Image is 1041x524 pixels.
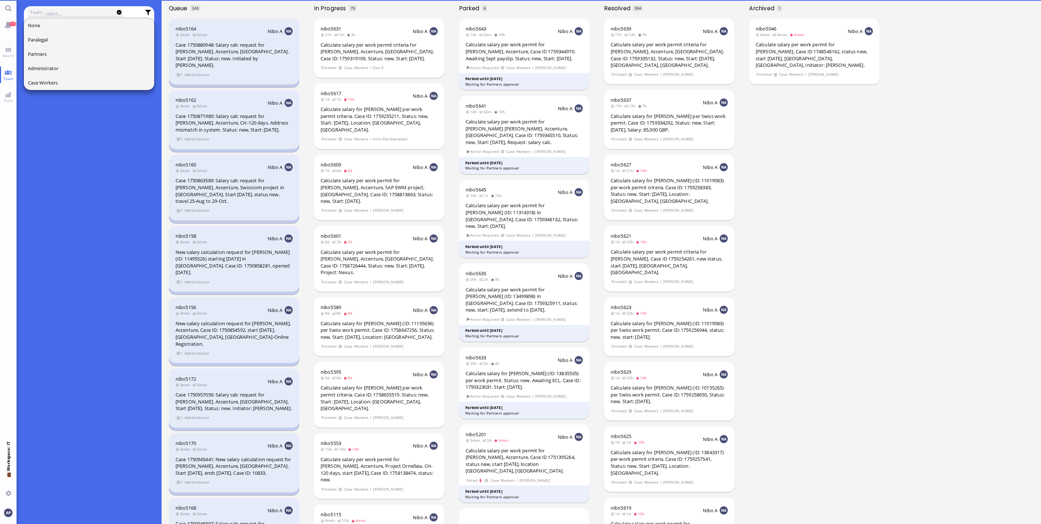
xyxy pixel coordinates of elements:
span: 8d [343,311,355,316]
span: Nibo A [703,235,718,242]
img: NA [720,435,728,443]
span: nibo5115 [321,511,341,518]
img: NA [865,27,873,35]
span: Case Workers [344,343,369,349]
div: Waiting for Partners approval [465,250,583,255]
div: Case 1750863589: Salary calc request for [PERSON_NAME], Accenture, Swisscom project in [GEOGRAPHI... [176,177,293,204]
div: Calculate salary per work permit for [PERSON_NAME], Accenture, Case ID 1759344970. Awaiting Sept ... [466,41,583,62]
span: Case Workers [634,71,659,78]
span: [PERSON_NAME] [373,279,404,285]
span: Airin Pandiamakkal [373,136,408,142]
span: Finished [756,71,771,78]
span: Case Workers [506,232,531,238]
span: Nibo A [413,164,428,171]
a: nibo5631 [321,25,341,32]
span: Nibo A [703,99,718,106]
span: 15h [636,311,649,316]
span: Nibo A [413,28,428,35]
span: 13h [624,103,638,108]
img: NA [285,99,293,107]
a: nibo5633 [466,354,486,361]
img: NA [285,27,293,35]
div: Calculate salary per work permit for [PERSON_NAME], Accenture, SAP EWM project, [GEOGRAPHIC_DATA]... [321,177,438,204]
span: Finished [611,136,626,142]
span: 1 [778,6,781,11]
span: nibo5201 [466,431,486,438]
span: Nibo A [848,28,863,35]
img: NA [575,104,583,112]
span: Finished [321,136,336,142]
span: / [660,343,662,349]
span: 1d [321,97,332,102]
span: 1d [611,168,622,173]
span: [PERSON_NAME] [535,232,566,238]
img: NA [720,98,728,107]
img: NA [575,272,583,280]
label: Team: [30,8,43,16]
span: Case Workers [634,343,659,349]
span: 4h [491,277,502,282]
span: nibo5164 [176,25,196,32]
span: 3mon [192,311,209,316]
img: NA [430,163,438,171]
span: Action Required [466,393,499,399]
img: NA [720,27,728,35]
span: Nibo A [703,306,718,313]
span: Finished [611,343,626,349]
span: view 1 items [176,414,183,421]
a: nibo5619 [611,505,631,511]
span: [PERSON_NAME] [373,207,404,213]
span: Case Workers [634,207,659,213]
span: 7d [321,168,332,173]
a: nibo5172 [176,376,196,382]
span: Nibo A [268,100,283,106]
span: Nibo A [558,105,573,112]
span: / [805,71,807,78]
div: New salary calculation request for [PERSON_NAME] (ID: 11495526) starting [DATE] in [GEOGRAPHIC_DA... [176,249,293,276]
span: 32m [479,109,494,114]
a: nibo5589 [321,304,341,311]
img: NA [720,163,728,171]
div: Calculate salary per work permit for [PERSON_NAME], Accenture, [GEOGRAPHIC_DATA]. Case ID: 175872... [321,249,438,276]
span: view 1 items [176,72,183,78]
img: NA [285,506,293,514]
span: 15h [636,239,649,244]
span: nibo5637 [611,97,631,103]
a: nibo5629 [611,369,631,375]
span: Resolved [604,4,633,12]
a: nibo5553 [321,440,341,446]
input: select... [46,10,110,18]
span: Stats [2,98,15,103]
span: 8d [321,239,332,244]
span: Case Workers [344,207,369,213]
span: nibo5158 [176,233,196,239]
a: nibo5623 [611,304,631,311]
img: NA [720,506,728,514]
button: Case Workers [24,76,155,90]
span: Finished [611,279,626,285]
span: 10h [494,32,507,37]
img: NA [285,163,293,171]
span: Nibo A [268,235,283,242]
span: / [532,232,534,238]
span: 304 [635,6,641,11]
span: Parked [459,4,482,12]
span: [PERSON_NAME] [373,343,404,349]
span: Finished [611,71,626,78]
img: NA [575,27,583,35]
img: NA [575,356,583,364]
span: view 1 items [176,279,183,285]
span: Administrator [184,207,210,213]
span: nibo5645 [466,186,486,193]
img: NA [720,306,728,314]
span: nibo5621 [611,233,631,239]
span: nibo5643 [466,25,486,32]
span: 3mon [192,239,209,244]
span: Paralegal [28,36,48,43]
span: 3mon [192,168,209,173]
span: / [660,279,662,285]
span: 14h [466,193,479,198]
a: nibo5170 [176,440,196,446]
a: nibo5639 [611,25,631,32]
